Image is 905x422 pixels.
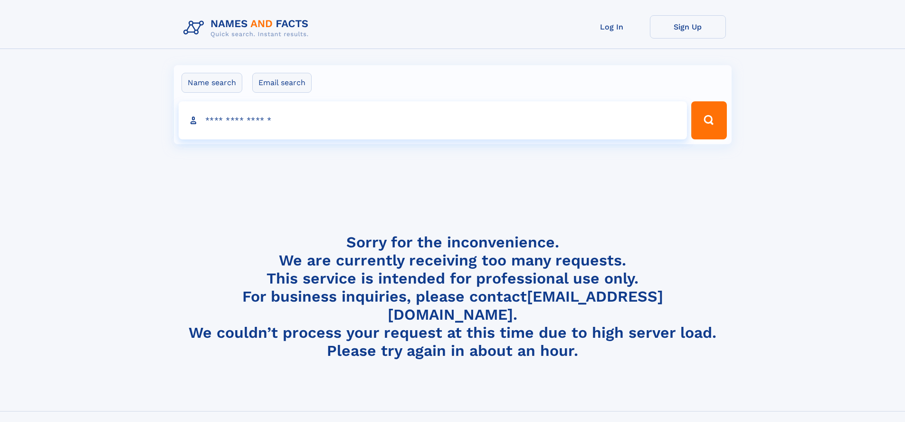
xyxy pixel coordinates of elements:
[180,15,316,41] img: Logo Names and Facts
[252,73,312,93] label: Email search
[691,101,726,139] button: Search Button
[574,15,650,39] a: Log In
[181,73,242,93] label: Name search
[388,287,663,324] a: [EMAIL_ADDRESS][DOMAIN_NAME]
[650,15,726,39] a: Sign Up
[179,101,687,139] input: search input
[180,233,726,360] h4: Sorry for the inconvenience. We are currently receiving too many requests. This service is intend...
